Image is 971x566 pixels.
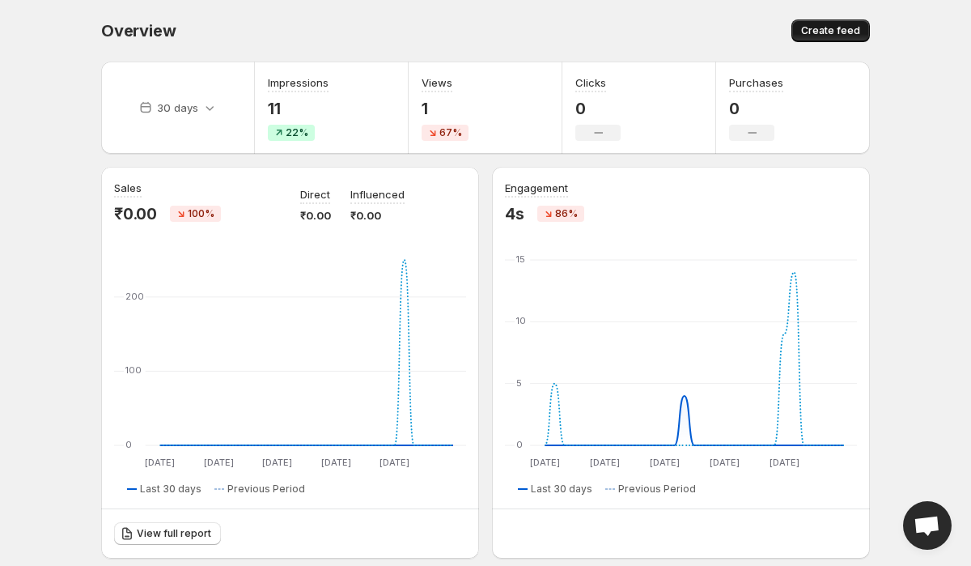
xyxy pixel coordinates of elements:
p: ₹0.00 [300,207,331,223]
span: Last 30 days [140,483,201,496]
text: 0 [516,439,523,450]
p: 4s [505,204,524,223]
h3: Clicks [575,74,606,91]
text: 5 [516,377,522,389]
h3: Sales [114,180,142,196]
text: 10 [516,315,526,326]
span: View full report [137,527,211,540]
span: Overview [101,21,176,40]
p: 1 [422,99,469,118]
span: Previous Period [227,483,305,496]
span: Last 30 days [531,483,592,496]
p: ₹0.00 [350,207,405,223]
div: Open chat [903,501,952,550]
text: 200 [125,291,144,302]
text: [DATE] [204,457,234,468]
p: Direct [300,186,330,202]
span: 22% [286,126,308,139]
text: 100 [125,364,142,376]
text: [DATE] [321,457,351,468]
p: 30 days [157,100,198,116]
text: 15 [516,253,525,265]
text: [DATE] [650,457,680,468]
h3: Impressions [268,74,329,91]
text: [DATE] [145,457,175,468]
text: 0 [125,439,132,450]
h3: Engagement [505,180,568,196]
span: Previous Period [618,483,696,496]
span: 100% [188,207,214,220]
text: [DATE] [379,457,409,468]
a: View full report [114,522,221,545]
p: 0 [575,99,621,118]
p: 0 [729,99,783,118]
text: [DATE] [710,457,740,468]
span: 86% [555,207,578,220]
span: Create feed [801,24,860,37]
p: Influenced [350,186,405,202]
text: [DATE] [590,457,620,468]
p: ₹0.00 [114,204,157,223]
span: 67% [439,126,462,139]
text: [DATE] [770,457,799,468]
h3: Purchases [729,74,783,91]
p: 11 [268,99,329,118]
text: [DATE] [262,457,292,468]
button: Create feed [791,19,870,42]
h3: Views [422,74,452,91]
text: [DATE] [530,457,560,468]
